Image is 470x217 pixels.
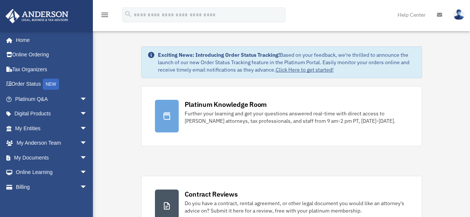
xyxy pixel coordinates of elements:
[5,33,95,47] a: Home
[185,200,408,214] div: Do you have a contract, rental agreement, or other legal document you would like an attorney's ad...
[80,180,95,195] span: arrow_drop_down
[100,13,109,19] a: menu
[185,110,408,125] div: Further your learning and get your questions answered real-time with direct access to [PERSON_NAM...
[5,136,98,151] a: My Anderson Teamarrow_drop_down
[453,9,464,20] img: User Pic
[124,10,132,18] i: search
[5,121,98,136] a: My Entitiesarrow_drop_down
[5,165,98,180] a: Online Learningarrow_drop_down
[80,121,95,136] span: arrow_drop_down
[185,190,238,199] div: Contract Reviews
[5,62,98,77] a: Tax Organizers
[80,106,95,122] span: arrow_drop_down
[5,106,98,121] a: Digital Productsarrow_drop_down
[100,10,109,19] i: menu
[5,47,98,62] a: Online Ordering
[80,165,95,180] span: arrow_drop_down
[5,92,98,106] a: Platinum Q&Aarrow_drop_down
[185,100,267,109] div: Platinum Knowledge Room
[5,77,98,92] a: Order StatusNEW
[3,9,71,23] img: Anderson Advisors Platinum Portal
[5,150,98,165] a: My Documentsarrow_drop_down
[158,52,280,58] strong: Exciting News: Introducing Order Status Tracking!
[43,79,59,90] div: NEW
[158,51,416,73] div: Based on your feedback, we're thrilled to announce the launch of our new Order Status Tracking fe...
[141,86,422,146] a: Platinum Knowledge Room Further your learning and get your questions answered real-time with dire...
[5,180,98,194] a: Billingarrow_drop_down
[80,136,95,151] span: arrow_drop_down
[80,92,95,107] span: arrow_drop_down
[80,150,95,165] span: arrow_drop_down
[276,66,334,73] a: Click Here to get started!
